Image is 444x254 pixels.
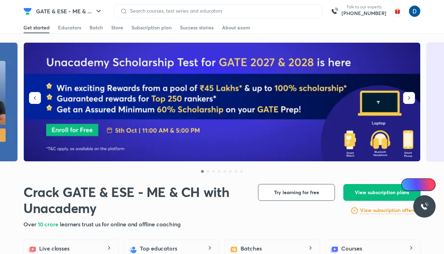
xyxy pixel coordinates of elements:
[392,6,403,17] img: avatar
[360,207,415,214] h6: View subscription offers
[23,220,38,228] span: Over
[131,24,172,31] div: Subscription plan
[23,24,50,31] div: Get started
[222,24,250,31] div: About exam
[180,24,214,31] div: Success stories
[409,5,421,17] img: Debasish Gouda
[140,244,177,253] h5: Top educators
[420,202,429,211] img: ttu
[58,22,81,33] a: Educators
[343,184,421,201] button: View subscription plans
[23,7,32,15] img: Company Logo
[355,189,409,196] span: View subscription plans
[131,22,172,33] a: Subscription plan
[127,8,316,14] input: Search courses, test series and educators
[23,184,247,216] h1: Crack GATE & ESE - ME & CH with Unacademy
[89,22,103,33] a: Batch
[111,24,123,31] div: Store
[360,206,415,215] a: View subscription offers
[39,244,70,253] h5: Live classes
[58,24,81,31] div: Educators
[274,189,319,196] span: Try learning for free
[341,244,362,253] h5: Courses
[38,220,60,228] span: 10 crore
[342,4,386,10] p: Talk to our experts
[89,24,103,31] div: Batch
[258,184,335,201] button: Try learning for free
[222,22,250,33] a: About exam
[328,4,342,18] img: call-us
[180,22,214,33] a: Success stories
[111,22,123,33] a: Store
[23,22,50,33] a: Get started
[413,182,431,188] span: Ai Doubts
[406,182,411,188] img: Icon
[342,10,386,17] a: [PHONE_NUMBER]
[32,4,107,18] button: GATE & ESE - ME & ...
[401,178,436,191] a: Ai Doubts
[60,220,181,228] span: learners trust us for online and offline coaching
[241,244,262,253] h5: Batches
